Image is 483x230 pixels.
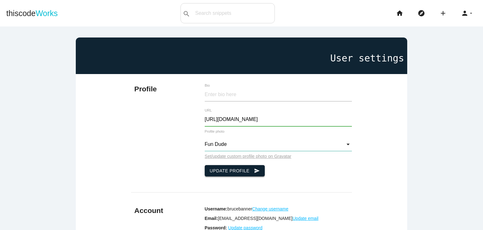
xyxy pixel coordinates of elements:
i: send [254,165,260,176]
i: explore [418,3,425,23]
a: Update email [292,216,319,221]
p: [EMAIL_ADDRESS][DOMAIN_NAME] [205,216,352,221]
button: Update Profilesend [205,165,265,176]
input: Enter url here [205,113,352,126]
b: Email: [205,216,218,221]
p: brucebanner [205,206,352,211]
a: thiscodeWorks [6,3,58,23]
i: arrow_drop_down [469,3,474,23]
i: add [439,3,447,23]
b: Username: [205,206,227,211]
a: Change username [252,206,288,211]
i: home [396,3,403,23]
input: Enter bio here [205,88,352,101]
b: Account [134,206,163,215]
label: URL [205,108,328,112]
i: search [183,4,190,24]
a: Set/update custom profile photo on Gravatar [205,154,291,159]
label: Profile photo [205,129,225,133]
button: search [181,3,192,23]
input: Search snippets [192,7,275,20]
h1: User settings [79,53,404,63]
b: Profile [134,85,157,93]
i: person [461,3,469,23]
span: Works [36,9,58,18]
label: Bio [205,83,328,88]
